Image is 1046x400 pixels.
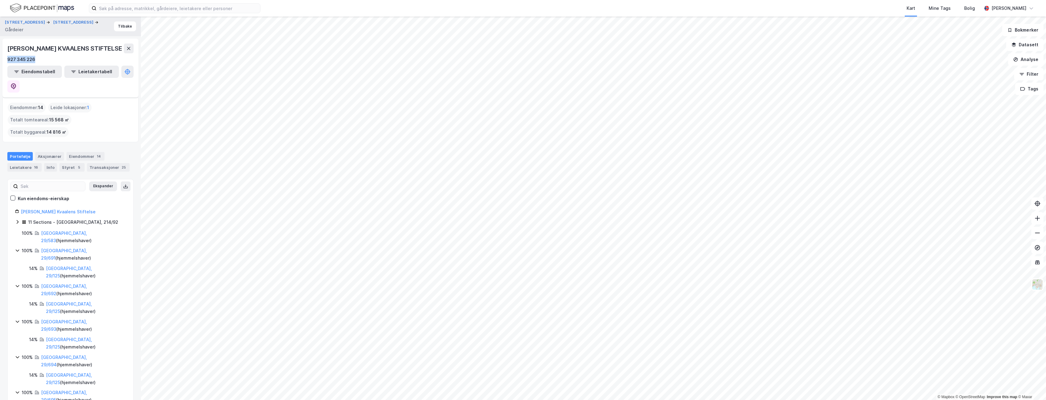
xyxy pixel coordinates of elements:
[46,371,126,386] div: ( hjemmelshaver )
[114,21,136,31] button: Tilbake
[120,164,127,170] div: 25
[8,127,69,137] div: Totalt byggareal :
[64,66,119,78] button: Leietakertabell
[29,336,38,343] div: 14%
[66,152,104,161] div: Eiendommer
[5,26,23,33] div: Gårdeier
[18,182,85,191] input: Søk
[8,115,71,125] div: Totalt tomteareal :
[21,209,96,214] a: [PERSON_NAME] Kvaalens Stiftelse
[1008,53,1044,66] button: Analyse
[96,153,102,159] div: 14
[1032,279,1043,290] img: Z
[97,4,260,13] input: Søk på adresse, matrikkel, gårdeiere, leietakere eller personer
[41,355,87,367] a: [GEOGRAPHIC_DATA], 29/694
[28,219,118,226] div: 11 Sections - [GEOGRAPHIC_DATA], 214/92
[1015,371,1046,400] iframe: Chat Widget
[7,163,42,172] div: Leietakere
[49,116,69,124] span: 15 568 ㎡
[8,103,46,112] div: Eiendommer :
[929,5,951,12] div: Mine Tags
[59,163,85,172] div: Styret
[29,300,38,308] div: 14%
[938,395,954,399] a: Mapbox
[46,372,92,385] a: [GEOGRAPHIC_DATA], 29/125
[87,104,89,111] span: 1
[907,5,915,12] div: Kart
[964,5,975,12] div: Bolig
[22,389,33,396] div: 100%
[7,56,35,63] div: 927 345 226
[53,19,95,25] button: [STREET_ADDRESS]
[38,104,43,111] span: 14
[956,395,985,399] a: OpenStreetMap
[41,284,87,296] a: [GEOGRAPHIC_DATA], 29/692
[89,181,117,191] button: Ekspander
[29,265,38,272] div: 14%
[22,318,33,326] div: 100%
[41,230,87,243] a: [GEOGRAPHIC_DATA], 29/583
[41,354,126,368] div: ( hjemmelshaver )
[29,371,38,379] div: 14%
[1002,24,1044,36] button: Bokmerker
[46,300,126,315] div: ( hjemmelshaver )
[991,5,1026,12] div: [PERSON_NAME]
[5,19,46,25] button: [STREET_ADDRESS]
[46,266,92,278] a: [GEOGRAPHIC_DATA], 29/125
[46,337,92,349] a: [GEOGRAPHIC_DATA], 29/125
[47,128,66,136] span: 14 816 ㎡
[1014,68,1044,80] button: Filter
[22,230,33,237] div: 100%
[22,247,33,254] div: 100%
[22,354,33,361] div: 100%
[48,103,92,112] div: Leide lokasjoner :
[41,319,87,332] a: [GEOGRAPHIC_DATA], 29/693
[1015,83,1044,95] button: Tags
[41,230,126,244] div: ( hjemmelshaver )
[35,152,64,161] div: Aksjonærer
[46,336,126,351] div: ( hjemmelshaver )
[41,248,87,261] a: [GEOGRAPHIC_DATA], 29/691
[22,283,33,290] div: 100%
[87,163,130,172] div: Transaksjoner
[18,195,69,202] div: Kun eiendoms-eierskap
[76,164,82,170] div: 5
[41,283,126,297] div: ( hjemmelshaver )
[33,164,39,170] div: 16
[7,66,62,78] button: Eiendomstabell
[41,318,126,333] div: ( hjemmelshaver )
[7,152,33,161] div: Portefølje
[44,163,57,172] div: Info
[10,3,74,13] img: logo.f888ab2527a4732fd821a326f86c7f29.svg
[1006,39,1044,51] button: Datasett
[987,395,1017,399] a: Improve this map
[41,247,126,262] div: ( hjemmelshaver )
[46,301,92,314] a: [GEOGRAPHIC_DATA], 29/125
[46,265,126,280] div: ( hjemmelshaver )
[7,44,123,53] div: [PERSON_NAME] KVAALENS STIFTELSE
